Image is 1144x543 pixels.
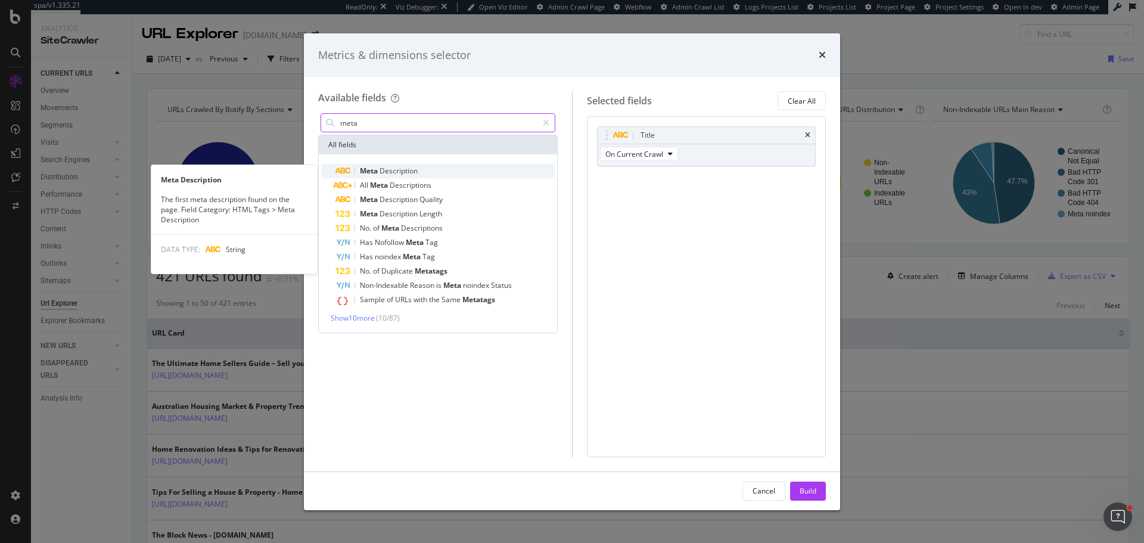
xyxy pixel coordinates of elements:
span: Tag [422,252,435,262]
span: No. [360,266,373,276]
span: Sample [360,294,387,305]
span: All [360,180,370,190]
span: is [436,280,443,290]
span: URLs [395,294,414,305]
div: times [805,132,810,139]
button: Build [790,482,826,501]
span: of [373,266,381,276]
span: Meta [381,223,401,233]
span: Meta [406,237,425,247]
div: Selected fields [587,94,652,108]
span: the [429,294,442,305]
span: Length [419,209,442,219]
span: with [414,294,429,305]
span: Meta [370,180,390,190]
span: Tag [425,237,438,247]
div: Available fields [318,91,386,104]
button: Cancel [742,482,785,501]
span: Duplicate [381,266,415,276]
span: No. [360,223,373,233]
div: All fields [319,135,557,154]
span: Description [380,209,419,219]
span: Description [380,194,419,204]
span: ( 10 / 87 ) [376,313,400,323]
span: Descriptions [390,180,431,190]
span: noindex [375,252,403,262]
div: Cancel [753,486,775,496]
span: Meta [360,166,380,176]
div: The first meta description found on the page. Field Category: HTML Tags > Meta Description [151,194,317,225]
span: Descriptions [401,223,443,233]
span: Non-Indexable [360,280,410,290]
span: Metatags [415,266,447,276]
span: noindex [463,280,491,290]
span: of [373,223,381,233]
input: Search by field name [339,114,537,132]
span: Show 10 more [331,313,375,323]
div: Title [641,129,655,141]
iframe: Intercom live chat [1103,502,1132,531]
span: Meta [360,209,380,219]
div: Clear All [788,96,816,106]
div: Metrics & dimensions selector [318,48,471,63]
button: Clear All [778,91,826,110]
div: times [819,48,826,63]
span: Meta [443,280,463,290]
div: Build [800,486,816,496]
span: Same [442,294,462,305]
span: On Current Crawl [605,149,663,159]
span: Status [491,280,512,290]
span: Nofollow [375,237,406,247]
span: of [387,294,395,305]
span: Has [360,237,375,247]
div: modal [304,33,840,510]
span: Metatags [462,294,495,305]
div: Meta Description [151,175,317,185]
span: Meta [360,194,380,204]
span: Meta [403,252,422,262]
span: Description [380,166,418,176]
button: On Current Crawl [600,147,678,161]
span: Reason [410,280,436,290]
span: Has [360,252,375,262]
span: Quality [419,194,443,204]
div: TitletimesOn Current Crawl [597,126,816,166]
